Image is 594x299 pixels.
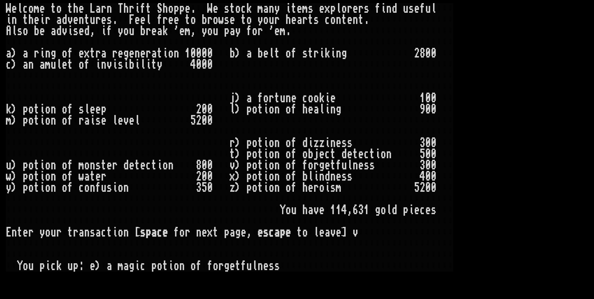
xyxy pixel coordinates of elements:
[185,48,190,59] div: 1
[140,14,146,25] div: e
[123,59,129,70] div: i
[207,48,213,59] div: 0
[23,25,28,37] div: o
[297,3,302,14] div: e
[269,25,274,37] div: '
[364,14,369,25] div: .
[246,3,252,14] div: k
[51,25,56,37] div: a
[190,14,196,25] div: o
[286,104,291,115] div: o
[118,59,123,70] div: s
[190,3,196,14] div: .
[6,59,11,70] div: c
[230,93,235,104] div: j
[79,3,84,14] div: e
[207,25,213,37] div: o
[325,48,330,59] div: k
[313,104,319,115] div: a
[291,14,297,25] div: e
[258,48,263,59] div: b
[168,48,174,59] div: o
[190,25,196,37] div: ,
[11,25,17,37] div: l
[51,59,56,70] div: u
[56,3,62,14] div: o
[67,14,73,25] div: v
[129,59,135,70] div: b
[6,115,11,126] div: m
[241,14,246,25] div: t
[185,25,190,37] div: m
[135,3,140,14] div: i
[291,104,297,115] div: f
[325,104,330,115] div: i
[274,14,280,25] div: r
[202,14,207,25] div: b
[146,3,151,14] div: t
[101,48,107,59] div: a
[313,93,319,104] div: o
[409,3,414,14] div: s
[34,48,39,59] div: r
[179,25,185,37] div: e
[353,14,358,25] div: n
[84,48,90,59] div: x
[252,25,258,37] div: o
[73,25,79,37] div: s
[258,25,263,37] div: r
[101,25,107,37] div: i
[263,14,269,25] div: o
[112,59,118,70] div: i
[129,14,135,25] div: F
[425,48,431,59] div: 0
[67,48,73,59] div: f
[196,48,202,59] div: 0
[67,104,73,115] div: f
[258,3,263,14] div: m
[302,14,308,25] div: r
[291,48,297,59] div: f
[39,14,45,25] div: i
[6,104,11,115] div: k
[45,59,51,70] div: m
[213,14,218,25] div: o
[263,104,269,115] div: i
[123,3,129,14] div: h
[84,14,90,25] div: t
[258,104,263,115] div: t
[381,3,386,14] div: i
[274,93,280,104] div: t
[39,25,45,37] div: e
[414,48,420,59] div: 2
[135,14,140,25] div: e
[11,59,17,70] div: )
[79,59,84,70] div: o
[168,14,174,25] div: e
[364,3,369,14] div: s
[28,59,34,70] div: n
[269,3,274,14] div: n
[207,14,213,25] div: r
[73,14,79,25] div: e
[17,3,23,14] div: l
[274,3,280,14] div: y
[6,25,11,37] div: A
[157,59,162,70] div: y
[151,48,157,59] div: a
[157,3,162,14] div: S
[95,3,101,14] div: a
[140,48,146,59] div: e
[11,104,17,115] div: )
[246,104,252,115] div: p
[107,14,112,25] div: s
[330,14,336,25] div: o
[62,48,67,59] div: o
[291,3,297,14] div: t
[263,3,269,14] div: a
[414,3,420,14] div: e
[101,59,107,70] div: n
[62,104,67,115] div: o
[95,59,101,70] div: i
[162,14,168,25] div: r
